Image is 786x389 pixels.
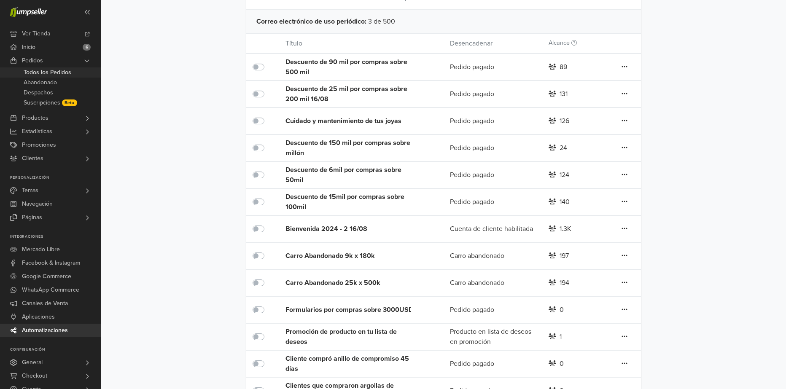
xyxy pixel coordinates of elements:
div: 3 de 500 [246,9,641,33]
span: Inicio [22,40,35,54]
span: Aplicaciones [22,310,55,324]
span: Estadísticas [22,125,52,138]
p: Integraciones [10,234,101,239]
span: Productos [22,111,48,125]
div: Cliente compró anillo de compromiso 45 días [285,354,417,374]
span: Correo electrónico de uso periódico : [256,16,366,27]
div: Descuento de 15mil por compras sobre 100mil [285,192,417,212]
span: 6 [83,44,91,51]
div: Carro abandonado [444,251,542,261]
span: General [22,356,43,369]
span: Mercado Libre [22,243,60,256]
div: 124 [560,170,569,180]
div: 140 [560,197,570,207]
span: WhatsApp Commerce [22,283,79,297]
span: Canales de Venta [22,297,68,310]
p: Configuración [10,347,101,352]
div: Carro abandonado [444,278,542,288]
div: Descuento de 90 mil por compras sobre 500 mil [285,57,417,77]
span: Navegación [22,197,53,211]
label: Alcance [549,38,577,48]
div: 194 [560,278,569,288]
span: Beta [62,99,77,106]
div: Descuento de 25 mil por compras sobre 200 mil 16/08 [285,84,417,104]
div: 24 [560,143,567,153]
div: Descuento de 150 mil por compras sobre 1 millón [285,138,417,158]
span: Temas [22,184,38,197]
div: 197 [560,251,569,261]
span: Checkout [22,369,47,383]
div: 1.3K [560,224,571,234]
span: Abandonado [24,78,57,88]
div: Promoción de producto en tu lista de deseos [285,327,417,347]
div: Formularios por compras sobre 3000USD [285,305,417,315]
span: Pedidos [22,54,43,67]
div: Producto en lista de deseos en promoción [444,327,542,347]
p: Personalización [10,175,101,180]
div: Desencadenar [444,38,542,48]
div: 126 [560,116,569,126]
div: Descuento de 6mil por compras sobre 50mil [285,165,417,185]
span: Google Commerce [22,270,71,283]
div: 0 [560,359,564,369]
div: Pedido pagado [444,197,542,207]
div: 89 [560,62,567,72]
div: Cuenta de cliente habilitada [444,224,542,234]
div: 1 [560,332,562,342]
span: Todos los Pedidos [24,67,71,78]
span: Clientes [22,152,43,165]
span: Páginas [22,211,42,224]
div: Carro Abandonado 9k x 180k [285,251,417,261]
div: Pedido pagado [444,89,542,99]
span: Promociones [22,138,56,152]
span: Despachos [24,88,53,98]
div: Pedido pagado [444,116,542,126]
div: 131 [560,89,568,99]
span: Suscripciones [24,98,60,108]
div: Pedido pagado [444,143,542,153]
span: Facebook & Instagram [22,256,80,270]
span: Automatizaciones [22,324,68,337]
span: Ver Tienda [22,27,50,40]
div: Pedido pagado [444,62,542,72]
div: Cuidado y mantenimiento de tus joyas [285,116,417,126]
div: Bienvenida 2024 - 2 16/08 [285,224,417,234]
div: Carro Abandonado 25k x 500k [285,278,417,288]
div: Pedido pagado [444,359,542,369]
div: 0 [560,305,564,315]
div: Pedido pagado [444,170,542,180]
div: Pedido pagado [444,305,542,315]
div: Título [279,38,444,48]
